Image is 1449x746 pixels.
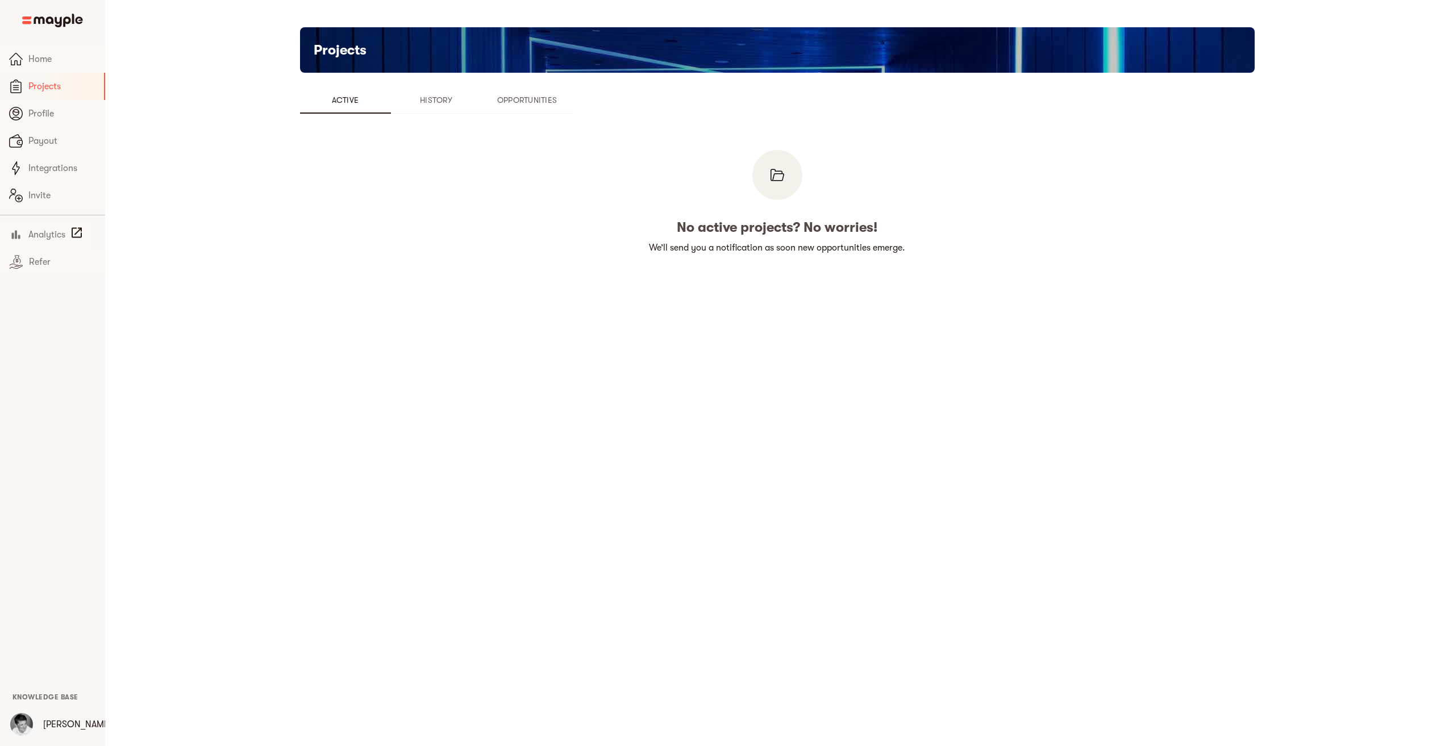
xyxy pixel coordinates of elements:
h5: Projects [314,41,367,59]
span: Integrations [28,161,96,175]
h5: No active projects? No worries! [677,218,877,236]
span: Projects [28,80,95,93]
span: Active [307,93,384,107]
p: [PERSON_NAME] [43,718,112,731]
p: We’ll send you a notification as soon new opportunities emerge. [649,241,905,255]
span: Payout [28,134,96,148]
span: Knowledge Base [13,693,78,701]
iframe: Chat Widget [1392,691,1449,746]
span: History [398,93,475,107]
span: Refer [29,255,96,269]
span: Invite [28,189,96,202]
a: Knowledge Base [13,692,78,701]
span: Analytics [28,228,65,241]
span: Profile [28,107,96,120]
span: Opportunities [489,93,566,107]
button: User Menu [3,706,40,743]
img: Main logo [22,14,83,27]
span: Home [28,52,96,66]
img: wX89r4wFQIubCHj7pWQt [10,713,33,736]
